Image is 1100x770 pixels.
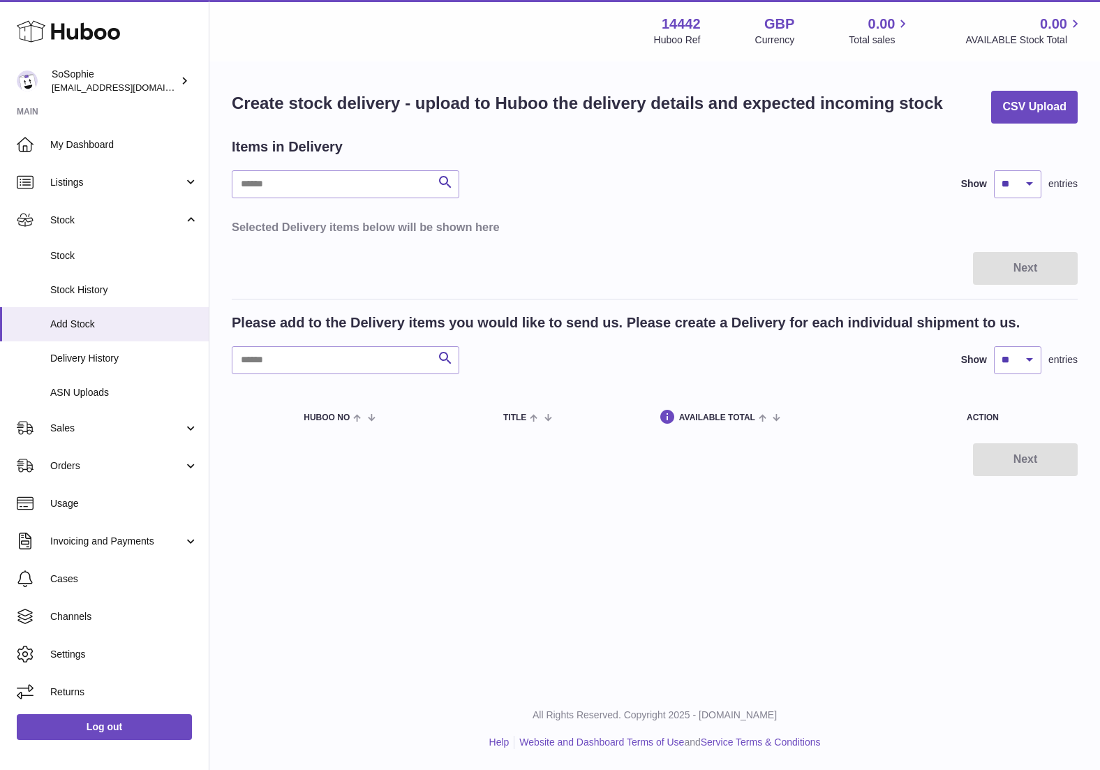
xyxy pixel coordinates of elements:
div: SoSophie [52,68,177,94]
div: Action [967,413,1064,422]
strong: 14442 [662,15,701,34]
span: [EMAIL_ADDRESS][DOMAIN_NAME] [52,82,205,93]
h3: Selected Delivery items below will be shown here [232,219,1078,235]
span: Stock [50,214,184,227]
h2: Items in Delivery [232,138,343,156]
span: 0.00 [868,15,895,34]
div: Huboo Ref [654,34,701,47]
span: Cases [50,572,198,586]
span: 0.00 [1040,15,1067,34]
a: 0.00 Total sales [849,15,911,47]
span: Returns [50,686,198,699]
span: Title [503,413,526,422]
span: Sales [50,422,184,435]
h1: Create stock delivery - upload to Huboo the delivery details and expected incoming stock [232,92,943,114]
span: Orders [50,459,184,473]
span: entries [1048,177,1078,191]
li: and [514,736,820,749]
span: AVAILABLE Stock Total [965,34,1083,47]
a: Help [489,736,510,748]
span: Invoicing and Payments [50,535,184,548]
p: All Rights Reserved. Copyright 2025 - [DOMAIN_NAME] [221,709,1089,722]
a: Log out [17,714,192,739]
span: ASN Uploads [50,386,198,399]
span: Channels [50,610,198,623]
span: My Dashboard [50,138,198,151]
span: Add Stock [50,318,198,331]
span: Settings [50,648,198,661]
button: CSV Upload [991,91,1078,124]
h2: Please add to the Delivery items you would like to send us. Please create a Delivery for each ind... [232,313,1020,332]
span: Huboo no [304,413,350,422]
span: entries [1048,353,1078,367]
img: info@thebigclick.co.uk [17,71,38,91]
span: Usage [50,497,198,510]
strong: GBP [764,15,794,34]
a: Website and Dashboard Terms of Use [519,736,684,748]
a: 0.00 AVAILABLE Stock Total [965,15,1083,47]
span: AVAILABLE Total [679,413,755,422]
span: Stock [50,249,198,262]
span: Total sales [849,34,911,47]
label: Show [961,177,987,191]
div: Currency [755,34,795,47]
span: Stock History [50,283,198,297]
span: Delivery History [50,352,198,365]
span: Listings [50,176,184,189]
label: Show [961,353,987,367]
a: Service Terms & Conditions [701,736,821,748]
